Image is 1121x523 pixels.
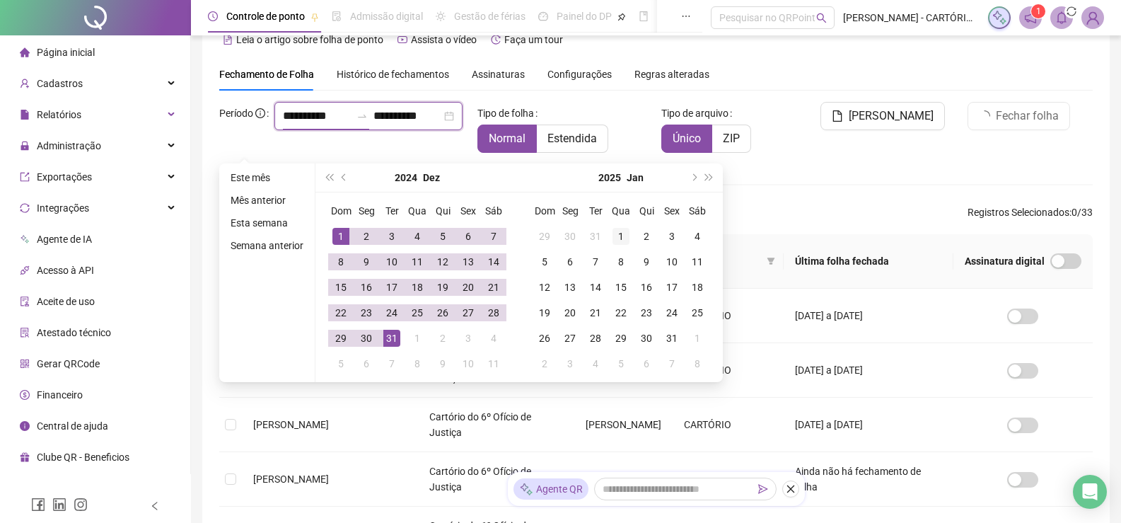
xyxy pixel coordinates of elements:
[223,35,233,45] span: file-text
[536,253,553,270] div: 5
[358,304,375,321] div: 23
[608,326,634,351] td: 2025-01-29
[536,228,553,245] div: 29
[689,279,706,296] div: 18
[481,198,506,224] th: Sáb
[634,300,659,326] td: 2025-01-23
[598,163,621,192] button: year panel
[225,214,309,231] li: Esta semana
[617,13,626,21] span: pushpin
[20,141,30,151] span: lock
[328,224,354,249] td: 2024-12-01
[612,279,629,296] div: 15
[460,253,477,270] div: 13
[685,224,710,249] td: 2025-01-04
[638,330,655,347] div: 30
[354,326,379,351] td: 2024-12-30
[659,300,685,326] td: 2025-01-24
[37,78,83,89] span: Cadastros
[354,275,379,300] td: 2024-12-16
[332,330,349,347] div: 29
[1024,11,1037,24] span: notification
[612,253,629,270] div: 8
[434,228,451,245] div: 5
[37,171,92,183] span: Exportações
[379,300,405,326] td: 2024-12-24
[832,110,843,122] span: file
[538,11,548,21] span: dashboard
[481,224,506,249] td: 2024-12-07
[965,253,1045,269] span: Assinatura digital
[354,300,379,326] td: 2024-12-23
[219,108,253,119] span: Período
[849,108,934,125] span: [PERSON_NAME]
[383,279,400,296] div: 17
[460,355,477,372] div: 10
[358,330,375,347] div: 30
[504,34,563,45] span: Faça um tour
[219,69,314,80] span: Fechamento de Folha
[583,326,608,351] td: 2025-01-28
[354,351,379,377] td: 2025-01-06
[968,102,1070,130] button: Fechar folha
[979,110,990,122] span: loading
[663,228,680,245] div: 3
[481,249,506,275] td: 2024-12-14
[536,304,553,321] div: 19
[1055,11,1068,24] span: bell
[328,300,354,326] td: 2024-12-22
[532,198,557,224] th: Dom
[612,304,629,321] div: 22
[337,163,352,192] button: prev-year
[663,253,680,270] div: 10
[485,355,502,372] div: 11
[379,198,405,224] th: Ter
[434,253,451,270] div: 12
[20,297,30,306] span: audit
[557,249,583,275] td: 2025-01-06
[816,13,827,23] span: search
[608,300,634,326] td: 2025-01-22
[689,330,706,347] div: 1
[455,275,481,300] td: 2024-12-20
[608,351,634,377] td: 2025-02-05
[685,198,710,224] th: Sáb
[37,140,101,151] span: Administração
[74,498,88,512] span: instagram
[485,279,502,296] div: 21
[236,34,383,45] span: Leia o artigo sobre folha de ponto
[430,249,455,275] td: 2024-12-12
[587,330,604,347] div: 28
[612,355,629,372] div: 5
[685,249,710,275] td: 2025-01-11
[627,163,644,192] button: month panel
[638,279,655,296] div: 16
[992,10,1007,25] img: sparkle-icon.fc2bf0ac1784a2077858766a79e2daf3.svg
[485,304,502,321] div: 28
[337,69,449,80] span: Histórico de fechamentos
[685,163,701,192] button: next-year
[659,351,685,377] td: 2025-02-07
[689,253,706,270] div: 11
[460,279,477,296] div: 20
[37,296,95,307] span: Aceite de uso
[356,110,368,122] span: swap-right
[702,163,717,192] button: super-next-year
[225,237,309,254] li: Semana anterior
[784,234,953,289] th: Última folha fechada
[663,330,680,347] div: 31
[455,300,481,326] td: 2024-12-27
[37,109,81,120] span: Relatórios
[536,330,553,347] div: 26
[968,207,1069,218] span: Registros Selecionados
[430,351,455,377] td: 2025-01-09
[20,452,30,462] span: gift
[557,300,583,326] td: 2025-01-20
[634,249,659,275] td: 2025-01-09
[659,198,685,224] th: Sex
[1031,4,1045,18] sup: 1
[608,198,634,224] th: Qua
[20,110,30,120] span: file
[405,326,430,351] td: 2025-01-01
[358,355,375,372] div: 6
